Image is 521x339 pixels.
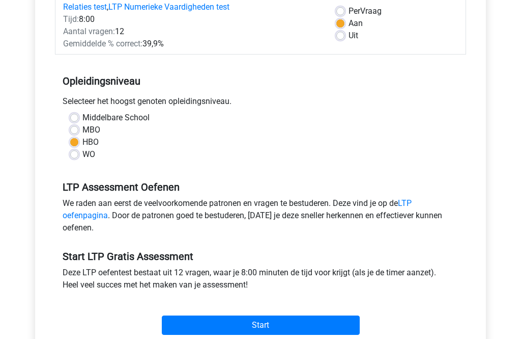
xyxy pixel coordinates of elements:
label: MBO [82,124,100,137]
div: 8:00 [55,14,329,26]
span: Tijd: [63,15,79,24]
span: Aantal vragen: [63,27,115,37]
h5: LTP Assessment Oefenen [63,181,458,194]
label: Middelbare School [82,112,150,124]
a: LTP Numerieke Vaardigheden test [108,3,229,12]
div: Selecteer het hoogst genoten opleidingsniveau. [55,96,466,112]
label: WO [82,149,95,161]
label: HBO [82,137,99,149]
label: Aan [349,18,363,30]
label: Uit [349,30,358,42]
div: 12 [55,26,329,38]
h5: Start LTP Gratis Assessment [63,251,458,263]
span: Gemiddelde % correct: [63,39,142,49]
label: Vraag [349,6,382,18]
div: Deze LTP oefentest bestaat uit 12 vragen, waar je 8:00 minuten de tijd voor krijgt (als je de tim... [55,267,466,296]
input: Start [162,316,360,335]
h5: Opleidingsniveau [63,71,458,92]
div: We raden aan eerst de veelvoorkomende patronen en vragen te bestuderen. Deze vind je op de . Door... [55,198,466,239]
span: Per [349,7,360,16]
div: 39,9% [55,38,329,50]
